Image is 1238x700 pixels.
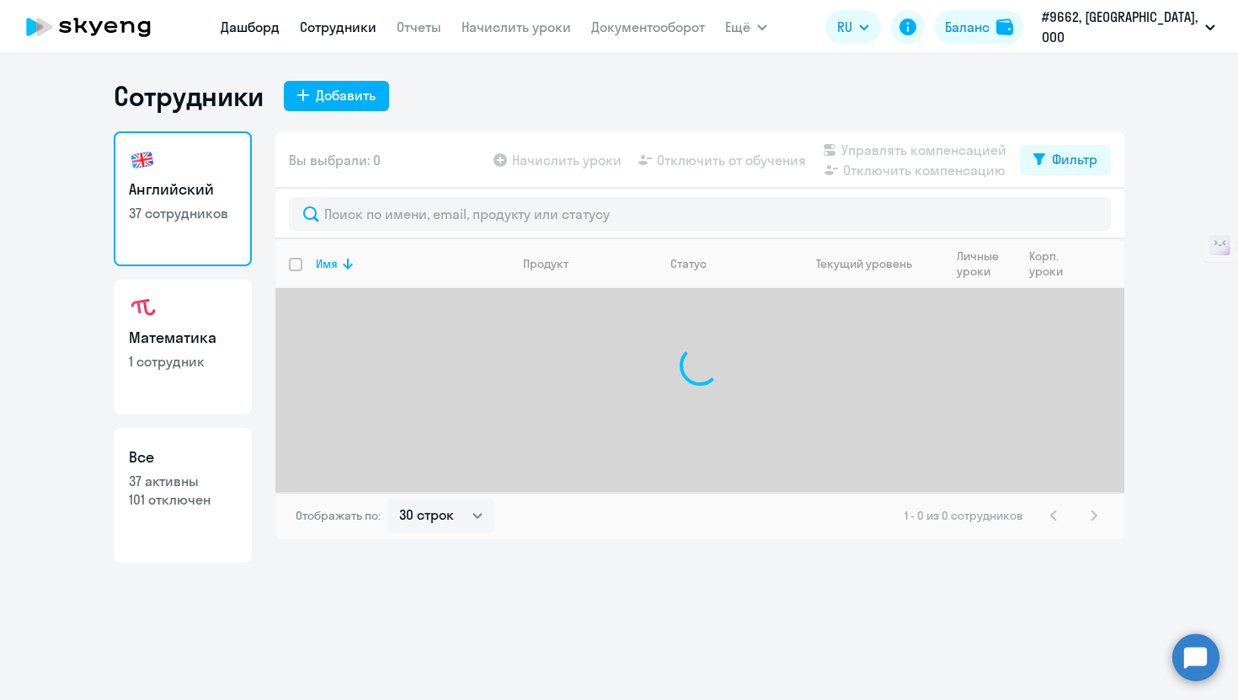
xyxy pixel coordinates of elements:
[316,256,509,271] div: Имя
[289,150,381,170] span: Вы выбрали: 0
[825,10,881,44] button: RU
[800,256,942,271] div: Текущий уровень
[129,472,237,490] p: 37 активны
[316,85,376,105] div: Добавить
[114,79,264,113] h1: Сотрудники
[816,256,912,271] div: Текущий уровень
[129,327,237,349] h3: Математика
[725,10,767,44] button: Ещё
[904,508,1023,523] span: 1 - 0 из 0 сотрудников
[1020,145,1111,175] button: Фильтр
[129,295,156,322] img: math
[129,352,237,371] p: 1 сотрудник
[129,446,237,468] h3: Все
[114,428,252,563] a: Все37 активны101 отключен
[1033,7,1224,47] button: #9662, [GEOGRAPHIC_DATA], ООО
[837,17,852,37] span: RU
[129,490,237,509] p: 101 отключен
[221,19,280,35] a: Дашборд
[397,19,441,35] a: Отчеты
[462,19,571,35] a: Начислить уроки
[1029,248,1076,279] div: Корп. уроки
[591,19,705,35] a: Документооборот
[957,248,1015,279] div: Личные уроки
[935,10,1023,44] button: Балансbalance
[523,256,568,271] div: Продукт
[284,81,389,111] button: Добавить
[1042,7,1198,47] p: #9662, [GEOGRAPHIC_DATA], ООО
[945,17,990,37] div: Баланс
[129,204,237,222] p: 37 сотрудников
[296,508,381,523] span: Отображать по:
[129,179,237,200] h3: Английский
[114,131,252,266] a: Английский37 сотрудников
[300,19,376,35] a: Сотрудники
[114,280,252,414] a: Математика1 сотрудник
[725,17,750,37] span: Ещё
[996,19,1013,35] img: balance
[129,147,156,174] img: english
[670,256,707,271] div: Статус
[316,256,338,271] div: Имя
[1052,149,1097,169] div: Фильтр
[289,197,1111,231] input: Поиск по имени, email, продукту или статусу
